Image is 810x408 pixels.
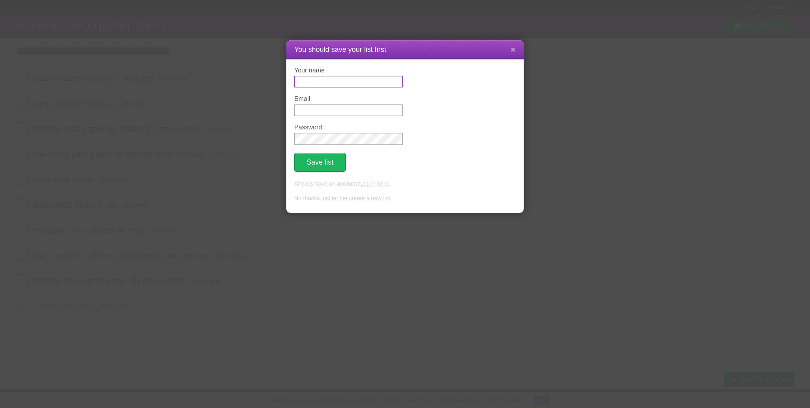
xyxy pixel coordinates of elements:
[294,194,516,203] p: No thanks, .
[294,67,403,74] label: Your name
[322,195,390,201] a: just let me create a new list
[294,180,516,188] p: Already have an account? .
[360,180,388,187] a: Log in here
[294,124,403,131] label: Password
[294,95,403,102] label: Email
[294,44,516,55] h1: You should save your list first
[294,153,346,172] button: Save list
